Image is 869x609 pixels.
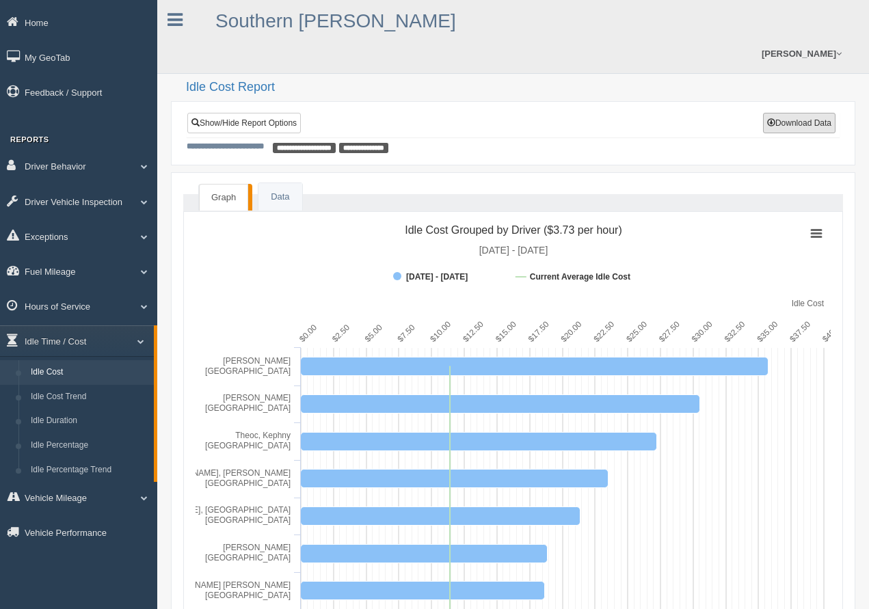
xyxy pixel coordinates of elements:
tspan: Idle Cost [792,299,825,308]
text: $2.50 [330,323,351,344]
text: $15.00 [494,319,518,344]
text: $37.50 [788,319,812,344]
tspan: [GEOGRAPHIC_DATA] [205,366,291,376]
tspan: [DATE] - [DATE] [479,245,548,256]
text: $35.00 [755,319,779,344]
text: $30.00 [690,319,714,344]
text: $7.50 [395,323,416,344]
text: $12.50 [461,319,485,344]
a: Graph [199,184,248,211]
tspan: [GEOGRAPHIC_DATA] [205,403,291,413]
tspan: [PERSON_NAME] [223,356,291,366]
a: Show/Hide Report Options [187,113,301,133]
button: Download Data [763,113,835,133]
text: $25.00 [624,319,649,344]
text: $22.50 [591,319,616,344]
tspan: [PERSON_NAME] [223,393,291,403]
tspan: [GEOGRAPHIC_DATA] [205,515,291,525]
a: Idle Percentage Trend [25,458,154,483]
text: $32.50 [723,319,747,344]
a: Idle Duration [25,409,154,433]
tspan: [GEOGRAPHIC_DATA] [205,553,291,563]
tspan: [PERSON_NAME] [PERSON_NAME] [153,580,291,590]
a: Southern [PERSON_NAME] [215,10,456,31]
tspan: Current Average Idle Cost [530,272,630,282]
a: [PERSON_NAME] [755,34,848,73]
a: Idle Percentage [25,433,154,458]
tspan: [GEOGRAPHIC_DATA] [205,591,291,600]
tspan: [PERSON_NAME] [223,543,291,552]
text: $0.00 [297,323,319,344]
tspan: [GEOGRAPHIC_DATA] [205,478,291,488]
tspan: [PERSON_NAME], [GEOGRAPHIC_DATA] [133,505,291,515]
tspan: [PERSON_NAME], [PERSON_NAME] [151,468,291,478]
a: Idle Cost [25,360,154,385]
text: $10.00 [428,319,453,344]
tspan: Idle Cost Grouped by Driver ($3.73 per hour) [405,224,621,236]
tspan: [DATE] - [DATE] [406,272,468,282]
text: $17.50 [526,319,551,344]
text: $5.00 [363,323,384,344]
text: $27.50 [657,319,682,344]
a: Data [258,183,302,211]
tspan: [GEOGRAPHIC_DATA] [205,441,291,450]
a: Idle Cost Trend [25,385,154,409]
tspan: Theoc, Kephny [235,431,291,440]
text: $20.00 [559,319,584,344]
